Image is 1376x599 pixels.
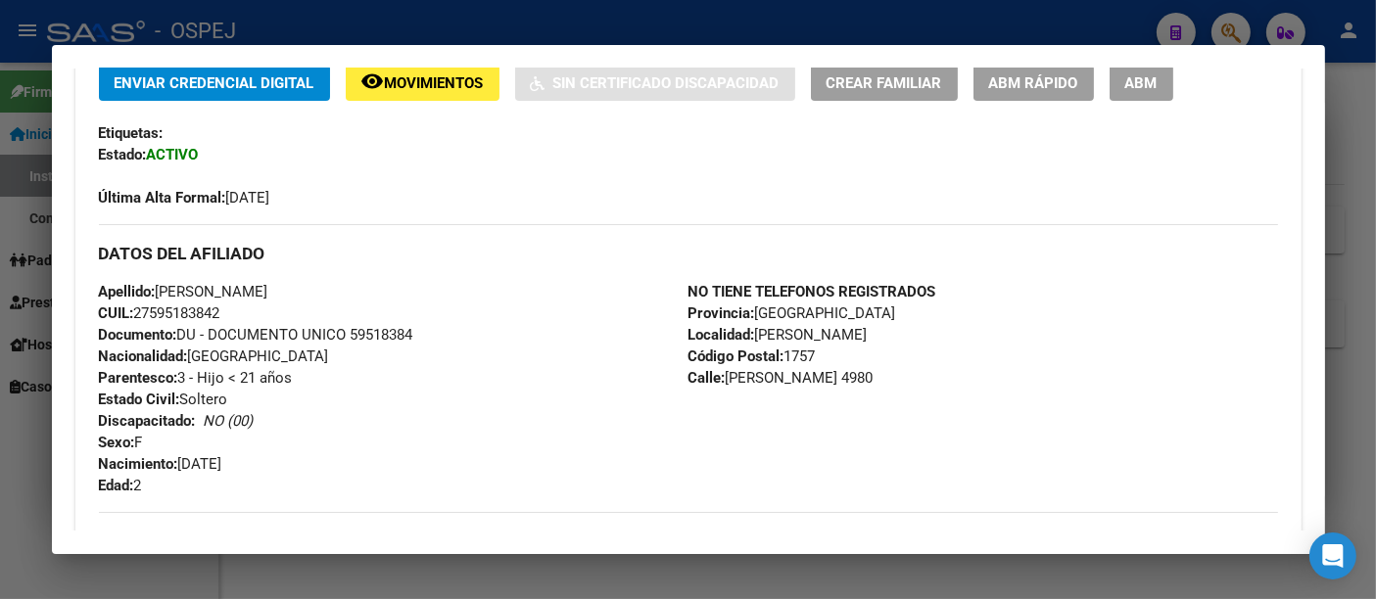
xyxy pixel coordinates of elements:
[688,283,936,300] strong: NO TIENE TELEFONOS REGISTRADOS
[553,74,780,92] span: Sin Certificado Discapacidad
[811,65,958,101] button: Crear Familiar
[99,477,142,494] span: 2
[99,304,220,322] span: 27595183842
[99,283,268,300] span: [PERSON_NAME]
[989,74,1078,92] span: ABM Rápido
[688,304,896,322] span: [GEOGRAPHIC_DATA]
[99,326,413,344] span: DU - DOCUMENTO UNICO 59518384
[361,69,385,93] mat-icon: remove_red_eye
[99,146,147,163] strong: Estado:
[99,124,164,142] strong: Etiquetas:
[1125,74,1158,92] span: ABM
[688,347,784,365] strong: Código Postal:
[688,369,874,387] span: [PERSON_NAME] 4980
[346,65,499,101] button: Movimientos
[99,434,135,451] strong: Sexo:
[688,369,726,387] strong: Calle:
[515,65,795,101] button: Sin Certificado Discapacidad
[688,326,755,344] strong: Localidad:
[99,189,270,207] span: [DATE]
[147,146,199,163] strong: ACTIVO
[115,74,314,92] span: Enviar Credencial Digital
[99,347,329,365] span: [GEOGRAPHIC_DATA]
[99,369,293,387] span: 3 - Hijo < 21 años
[688,326,868,344] span: [PERSON_NAME]
[99,189,226,207] strong: Última Alta Formal:
[99,243,1278,264] h3: DATOS DEL AFILIADO
[688,347,816,365] span: 1757
[827,74,942,92] span: Crear Familiar
[99,304,134,322] strong: CUIL:
[99,65,330,101] button: Enviar Credencial Digital
[99,283,156,300] strong: Apellido:
[99,391,228,408] span: Soltero
[99,434,143,451] span: F
[1110,65,1173,101] button: ABM
[99,412,196,430] strong: Discapacitado:
[99,477,134,494] strong: Edad:
[204,412,254,430] i: NO (00)
[99,455,222,473] span: [DATE]
[99,391,180,408] strong: Estado Civil:
[1309,532,1356,579] div: Open Intercom Messenger
[99,347,188,365] strong: Nacionalidad:
[99,369,178,387] strong: Parentesco:
[99,455,178,473] strong: Nacimiento:
[99,530,1278,552] h3: DATOS GRUPO FAMILIAR
[973,65,1094,101] button: ABM Rápido
[99,326,177,344] strong: Documento:
[688,304,755,322] strong: Provincia:
[385,74,484,92] span: Movimientos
